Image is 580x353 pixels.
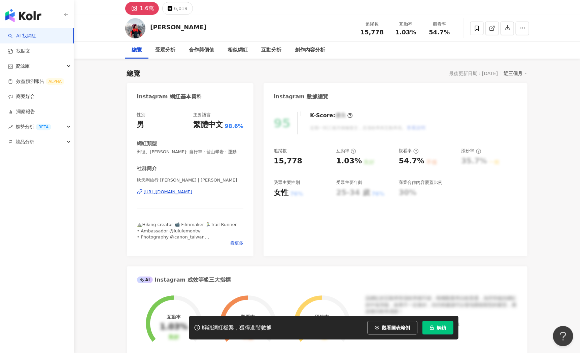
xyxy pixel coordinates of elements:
div: [URL][DOMAIN_NAME] [144,189,193,195]
div: [PERSON_NAME] [150,23,207,31]
div: 追蹤數 [274,148,287,154]
span: 競品分析 [15,134,34,150]
div: Instagram 成效等級三大指標 [137,276,231,284]
div: 網紅類型 [137,140,157,147]
div: 合作與價值 [189,46,214,54]
span: 秋天剩旅行 [PERSON_NAME] | [PERSON_NAME] [137,177,244,183]
div: AI [137,277,153,283]
span: lock [430,325,434,330]
div: BETA [36,124,51,130]
div: 觀看率 [427,21,452,28]
div: 相似網紅 [228,46,248,54]
div: 解鎖網紅檔案，獲得進階數據 [202,324,272,331]
a: 效益預測報告ALPHA [8,78,64,85]
span: 15,778 [361,29,384,36]
div: 受眾主要年齡 [336,180,363,186]
div: 互動分析 [262,46,282,54]
button: 觀看圖表範例 [368,321,417,334]
button: 解鎖 [422,321,453,334]
span: 1.03% [395,29,416,36]
a: 找貼文 [8,48,30,55]
button: 1.6萬 [125,2,159,15]
span: 資源庫 [15,59,30,74]
div: 社群簡介 [137,165,157,172]
div: 54.7% [399,156,424,166]
div: 6,019 [174,4,187,13]
a: [URL][DOMAIN_NAME] [137,189,244,195]
div: 總覽 [132,46,142,54]
div: 商業合作內容覆蓋比例 [399,180,443,186]
div: 主要語言 [194,112,211,118]
div: 女性 [274,188,288,198]
div: 創作內容分析 [295,46,326,54]
span: 田徑、[PERSON_NAME]· 自行車 · 登山攀岩 · 運動 [137,149,244,155]
div: K-Score : [310,112,353,119]
span: 98.6% [225,123,244,130]
div: 受眾分析 [156,46,176,54]
button: 6,019 [162,2,193,15]
div: 追蹤數 [360,21,385,28]
div: 最後更新日期：[DATE] [449,71,498,76]
div: 漲粉率 [462,148,481,154]
div: 男 [137,120,144,130]
div: 總覽 [127,69,140,78]
span: ⛰️Hiking creator 📹 Filmmaker 🏃‍♂️Trail Runner • Ambassador @lululemontw • Photography @canon_taiw... [137,222,237,252]
div: 互動率 [336,148,356,154]
div: 15,778 [274,156,302,166]
span: 54.7% [429,29,450,36]
div: 1.03% [336,156,362,166]
img: KOL Avatar [125,18,145,38]
a: searchAI 找網紅 [8,33,36,39]
div: Instagram 網紅基本資料 [137,93,202,100]
div: 1.6萬 [140,4,154,13]
span: 趨勢分析 [15,119,51,134]
div: 觀看率 [241,314,255,320]
div: 受眾主要性別 [274,180,300,186]
div: 繁體中文 [194,120,223,130]
span: rise [8,125,13,129]
span: 解鎖 [437,325,446,330]
a: 洞察報告 [8,108,35,115]
div: 該網紅的互動率和漲粉率都不錯，唯獨觀看率比較普通，為同等級的網紅的中低等級，效果不一定會好，但仍然建議可以發包開箱類型的案型，應該會比較有成效！ [366,295,517,315]
div: Instagram 數據總覽 [274,93,328,100]
div: 漲粉率 [315,314,329,320]
div: 互動率 [167,314,181,320]
div: 性別 [137,112,146,118]
div: 互動率 [393,21,419,28]
img: logo [5,9,41,22]
span: 觀看圖表範例 [382,325,410,330]
div: 近三個月 [504,69,527,78]
a: 商案媒合 [8,93,35,100]
span: 看更多 [230,240,243,246]
div: 觀看率 [399,148,419,154]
